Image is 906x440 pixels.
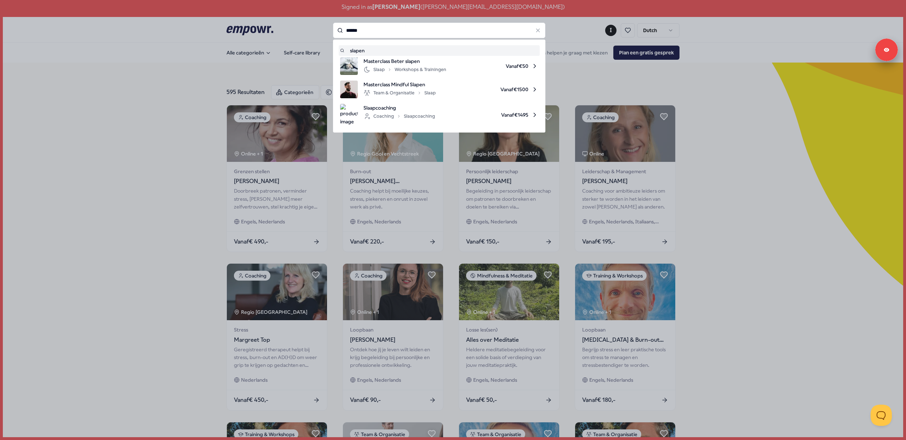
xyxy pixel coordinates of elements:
a: product imageSlaapcoachingCoachingSlaapcoachingVanaf€1495 [340,104,538,125]
a: product imageMasterclass Beter slapenSlaapWorkshops & TrainingenVanaf€50 [340,57,538,75]
span: Vanaf € 50 [452,57,538,75]
input: Search for products, categories or subcategories [333,23,545,38]
span: Masterclass Beter slapen [363,57,446,65]
img: product image [340,104,358,125]
div: Coaching Slaapcoaching [363,112,435,121]
img: product image [340,81,358,98]
span: Masterclass Mindful Slapen [363,81,436,88]
a: slapen [340,47,538,54]
span: Vanaf € 1495 [441,104,538,125]
img: product image [340,57,358,75]
span: Vanaf € 1500 [441,81,538,98]
span: Slaapcoaching [363,104,435,112]
a: product imageMasterclass Mindful SlapenTeam & OrganisatieSlaapVanaf€1500 [340,81,538,98]
div: Slaap Workshops & Trainingen [363,65,446,74]
div: Team & Organisatie Slaap [363,89,436,97]
iframe: Help Scout Beacon - Open [871,405,892,426]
